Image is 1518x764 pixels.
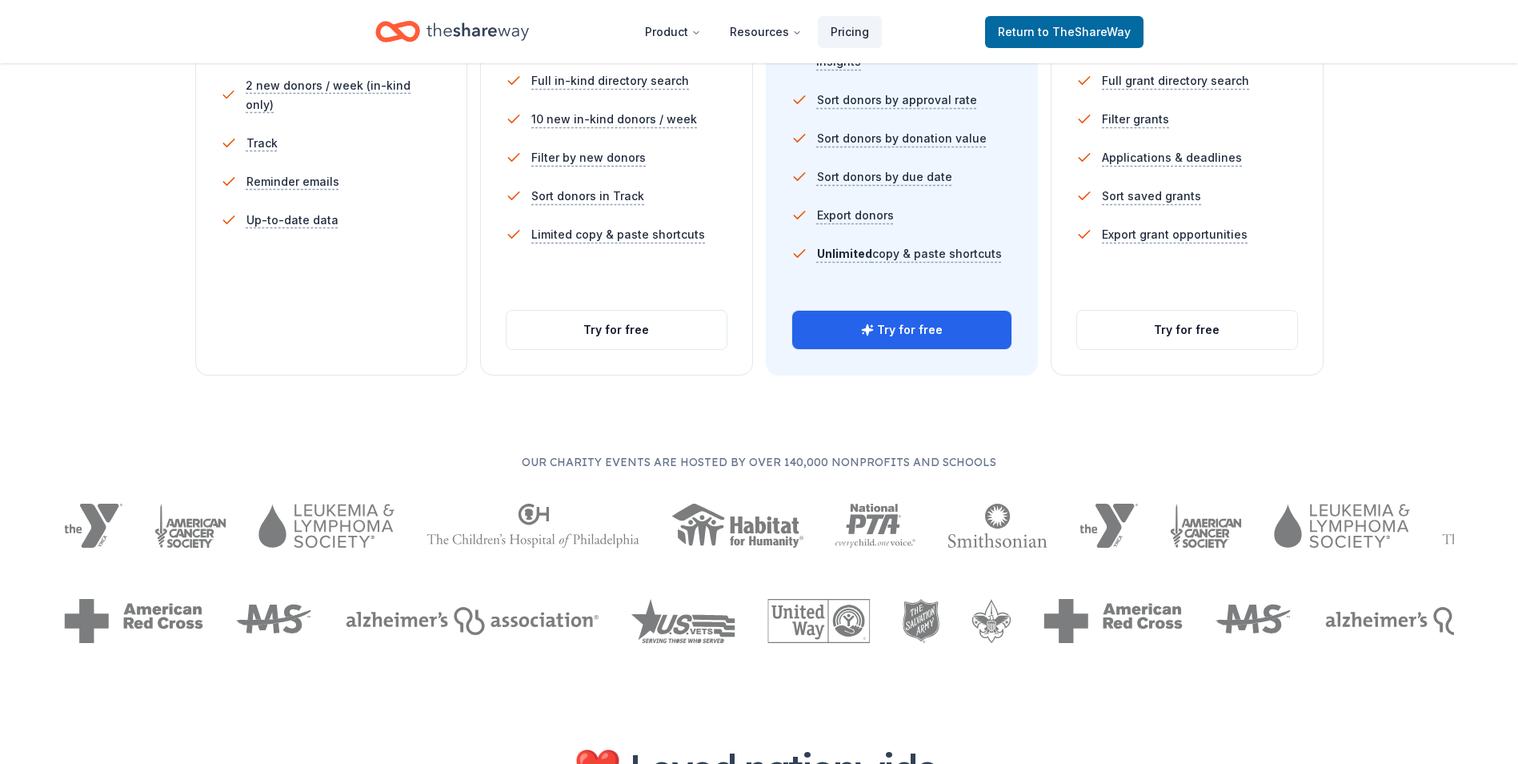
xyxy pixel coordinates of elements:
[817,247,1002,260] span: copy & paste shortcuts
[971,599,1011,643] img: Boy Scouts of America
[1102,110,1169,129] span: Filter grants
[531,148,646,167] span: Filter by new donors
[1102,71,1249,90] span: Full grant directory search
[1102,225,1248,244] span: Export grant opportunities
[671,504,803,548] img: Habitat for Humanity
[64,452,1454,472] p: Our charity events are hosted by over 140,000 nonprofits and schools
[631,599,735,643] img: US Vets
[985,16,1144,48] a: Returnto TheShareWay
[531,110,697,129] span: 10 new in-kind donors / week
[767,599,870,643] img: United Way
[1079,504,1138,548] img: YMCA
[64,504,122,548] img: YMCA
[375,13,529,50] a: Home
[507,311,727,349] button: Try for free
[717,16,815,48] button: Resources
[258,504,394,548] img: Leukemia & Lymphoma Society
[531,187,644,206] span: Sort donors in Track
[817,90,977,110] span: Sort donors by approval rate
[246,211,338,230] span: Up-to-date data
[632,13,882,50] nav: Main
[947,504,1047,548] img: Smithsonian
[246,134,278,153] span: Track
[531,71,689,90] span: Full in-kind directory search
[1102,187,1201,206] span: Sort saved grants
[154,504,227,548] img: American Cancer Society
[346,607,599,635] img: Alzheimers Association
[817,167,952,187] span: Sort donors by due date
[1043,599,1183,643] img: American Red Cross
[235,599,314,643] img: MS
[998,22,1131,42] span: Return
[817,206,894,225] span: Export donors
[817,247,872,260] span: Unlimited
[632,16,714,48] button: Product
[427,504,639,548] img: The Children's Hospital of Philadelphia
[835,504,916,548] img: National PTA
[246,76,442,115] span: 2 new donors / week (in-kind only)
[64,599,203,643] img: American Red Cross
[246,172,339,191] span: Reminder emails
[1215,599,1293,643] img: MS
[817,129,987,148] span: Sort donors by donation value
[1170,504,1243,548] img: American Cancer Society
[1102,148,1242,167] span: Applications & deadlines
[792,311,1012,349] button: Try for free
[1038,25,1131,38] span: to TheShareWay
[818,16,882,48] a: Pricing
[1077,311,1297,349] button: Try for free
[1274,504,1409,548] img: Leukemia & Lymphoma Society
[531,225,705,244] span: Limited copy & paste shortcuts
[903,599,940,643] img: The Salvation Army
